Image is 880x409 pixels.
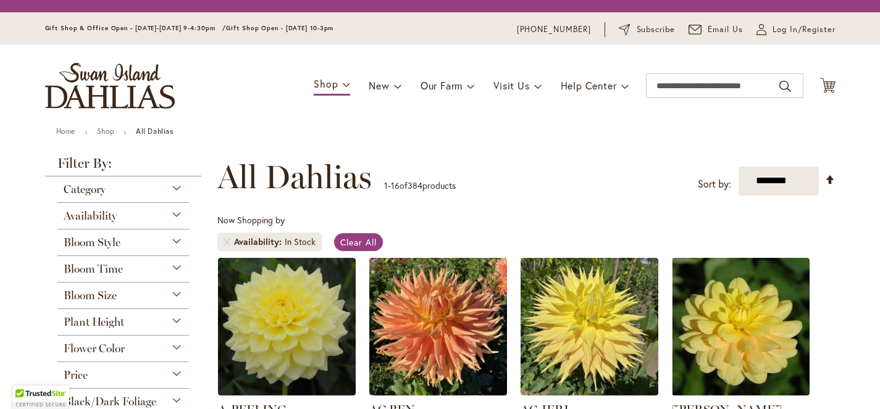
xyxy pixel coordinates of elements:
[619,23,675,36] a: Subscribe
[521,386,658,398] a: AC Jeri
[97,126,114,136] a: Shop
[45,157,202,176] strong: Filter By:
[45,63,175,109] a: store logo
[218,386,356,398] a: A-Peeling
[708,23,743,36] span: Email Us
[672,386,810,398] a: AHOY MATEY
[64,209,117,223] span: Availability
[285,236,316,248] div: In Stock
[637,23,676,36] span: Subscribe
[517,23,592,36] a: [PHONE_NUMBER]
[45,24,227,32] span: Gift Shop & Office Open - [DATE]-[DATE] 9-4:30pm /
[384,180,388,191] span: 1
[369,79,389,92] span: New
[314,77,338,90] span: Shop
[217,159,372,196] span: All Dahlias
[779,76,790,96] button: Search
[64,262,123,276] span: Bloom Time
[340,236,377,248] span: Clear All
[64,236,120,249] span: Bloom Style
[234,236,285,248] span: Availability
[64,315,124,329] span: Plant Height
[64,183,106,196] span: Category
[561,79,617,92] span: Help Center
[64,395,156,408] span: Black/Dark Foliage
[218,258,356,395] img: A-Peeling
[56,126,75,136] a: Home
[408,180,422,191] span: 384
[521,258,658,395] img: AC Jeri
[493,79,529,92] span: Visit Us
[384,176,456,196] p: - of products
[12,386,69,409] div: TrustedSite Certified
[391,180,400,191] span: 16
[689,23,743,36] a: Email Us
[698,173,731,196] label: Sort by:
[773,23,836,36] span: Log In/Register
[64,368,88,382] span: Price
[217,214,285,226] span: Now Shopping by
[224,238,231,246] a: Remove Availability In Stock
[369,386,507,398] a: AC BEN
[756,23,836,36] a: Log In/Register
[136,126,174,136] strong: All Dahlias
[369,258,507,395] img: AC BEN
[226,24,333,32] span: Gift Shop Open - [DATE] 10-3pm
[64,289,117,302] span: Bloom Size
[334,233,383,251] a: Clear All
[64,342,125,355] span: Flower Color
[672,258,810,395] img: AHOY MATEY
[421,79,463,92] span: Our Farm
